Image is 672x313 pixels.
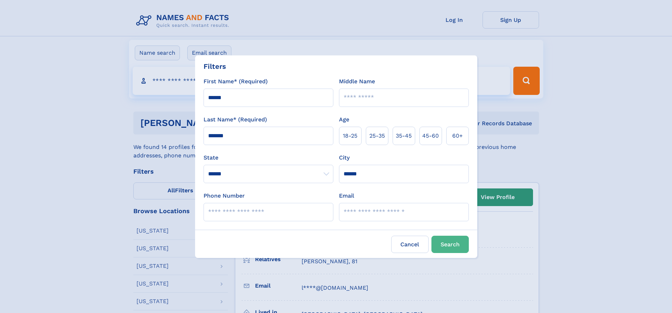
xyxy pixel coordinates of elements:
span: 60+ [452,132,463,140]
span: 18‑25 [343,132,357,140]
label: Age [339,115,349,124]
label: Last Name* (Required) [204,115,267,124]
button: Search [431,236,469,253]
label: First Name* (Required) [204,77,268,86]
label: Email [339,192,354,200]
label: Cancel [391,236,429,253]
label: State [204,154,333,162]
label: Phone Number [204,192,245,200]
span: 35‑45 [396,132,412,140]
div: Filters [204,61,226,72]
span: 25‑35 [369,132,385,140]
label: City [339,154,350,162]
span: 45‑60 [422,132,439,140]
label: Middle Name [339,77,375,86]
